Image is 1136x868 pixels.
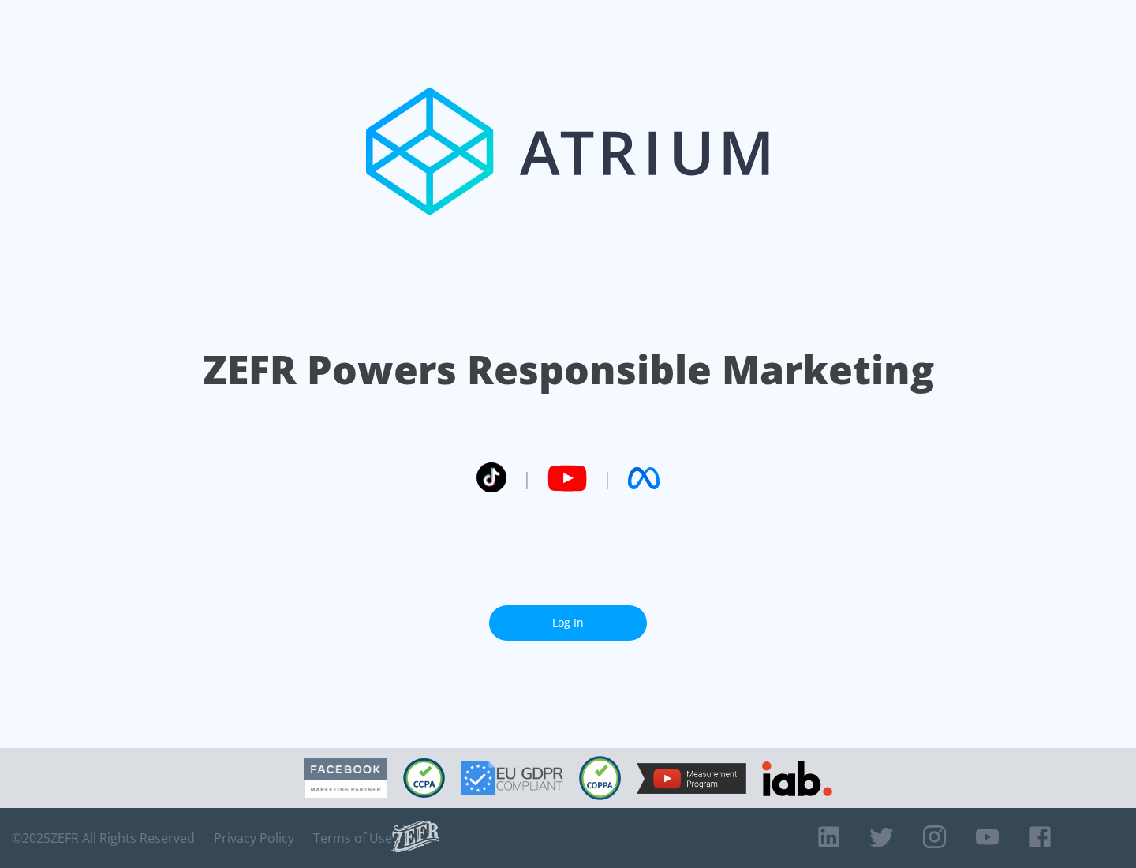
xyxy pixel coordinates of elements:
h1: ZEFR Powers Responsible Marketing [203,342,934,397]
img: GDPR Compliant [461,761,563,795]
span: | [522,466,532,490]
a: Terms of Use [313,830,392,846]
img: COPPA Compliant [579,756,621,800]
img: CCPA Compliant [403,758,445,798]
img: IAB [762,761,832,796]
a: Privacy Policy [214,830,294,846]
span: | [603,466,612,490]
img: YouTube Measurement Program [637,763,746,794]
span: © 2025 ZEFR All Rights Reserved [12,830,195,846]
a: Log In [489,605,647,641]
img: Facebook Marketing Partner [304,758,387,799]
